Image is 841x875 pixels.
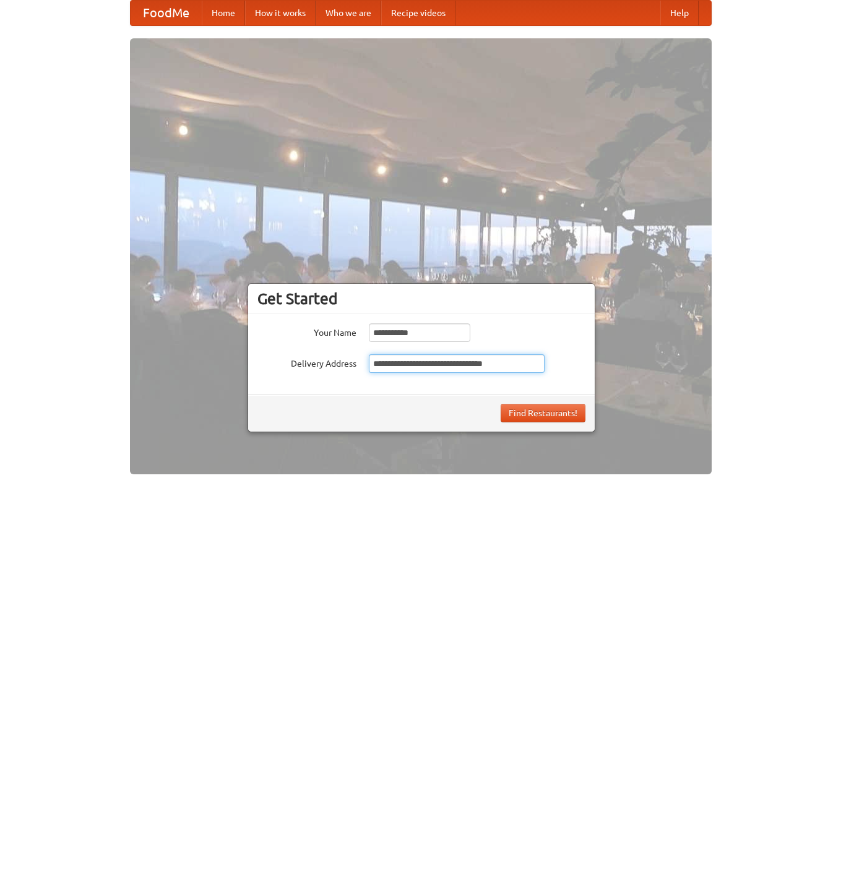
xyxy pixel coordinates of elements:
button: Find Restaurants! [501,404,585,422]
h3: Get Started [257,289,585,308]
a: FoodMe [131,1,202,25]
a: Help [660,1,699,25]
label: Your Name [257,323,356,339]
a: Recipe videos [381,1,455,25]
a: How it works [245,1,316,25]
label: Delivery Address [257,354,356,370]
a: Home [202,1,245,25]
a: Who we are [316,1,381,25]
